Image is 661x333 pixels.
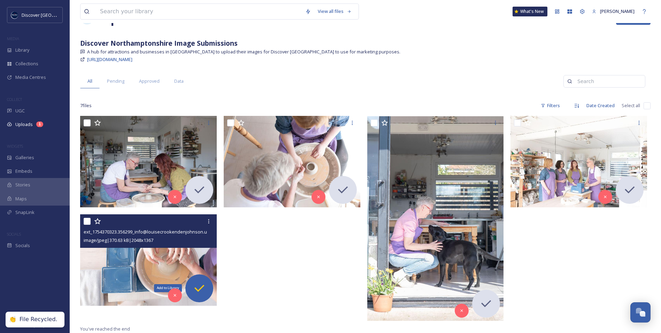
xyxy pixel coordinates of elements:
span: Embeds [15,168,32,175]
span: Uploads [15,121,33,128]
span: Collections [15,60,38,67]
img: ext_1754370323.356332_info@louisecrookendenjohnson.uk-IMG_8338.jpeg [510,116,647,207]
div: Filters [537,99,563,112]
input: Search your library [97,4,302,19]
a: [URL][DOMAIN_NAME] [87,55,132,64]
div: Date Created [583,99,618,112]
span: Media Centres [15,74,46,81]
span: Data [174,78,184,84]
div: File Recycled. [20,316,57,323]
span: A hub for attractions and businesses in [GEOGRAPHIC_DATA] to upload their images for Discover [GE... [87,49,400,55]
img: ext_1754370324.445864_info@louisecrookendenjohnson.uk-IMG_8373.jpeg [224,116,360,207]
div: 1 [36,121,43,127]
span: All [87,78,92,84]
span: UGC [15,108,25,114]
span: MEDIA [7,36,19,41]
span: Socials [15,242,30,249]
span: [URL][DOMAIN_NAME] [87,56,132,62]
span: Library [15,47,29,53]
span: Approved [139,78,160,84]
span: image/jpeg | 370.63 kB | 2048 x 1367 [84,237,153,243]
img: ext_1754370323.356299_info@louisecrookendenjohnson.uk-IMG_8478.jpeg [80,214,217,306]
span: 7 file s [80,102,92,109]
span: ext_1754370323.356299_info@louisecrookendenjohnson.uk-IMG_8478.jpeg [84,228,241,235]
span: Stories [15,182,30,188]
span: COLLECT [7,97,22,102]
span: SOCIALS [7,231,21,237]
img: ext_1754370323.480046_info@louisecrookendenjohnson.uk-IMG_8585.jpeg [367,116,504,321]
span: Select all [622,102,640,109]
a: View all files [314,5,355,18]
img: Untitled%20design%20%282%29.png [11,12,18,18]
input: Search [574,74,641,88]
span: WIDGETS [7,143,23,149]
span: SnapLink [15,209,34,216]
span: Maps [15,195,27,202]
span: Galleries [15,154,34,161]
img: ext_1754370324.551114_info@louisecrookendenjohnson.uk-IMG_8371.jpeg [80,116,217,207]
div: 👏 [9,316,16,323]
strong: Discover Northamptonshire Image Submissions [80,38,238,48]
div: Add to Library [154,284,182,292]
span: [PERSON_NAME] [600,8,635,14]
span: Pending [107,78,124,84]
a: What's New [513,7,547,16]
button: Open Chat [630,302,651,323]
span: You've reached the end [80,326,130,332]
a: [PERSON_NAME] [589,5,638,18]
span: Discover [GEOGRAPHIC_DATA] [22,12,85,18]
